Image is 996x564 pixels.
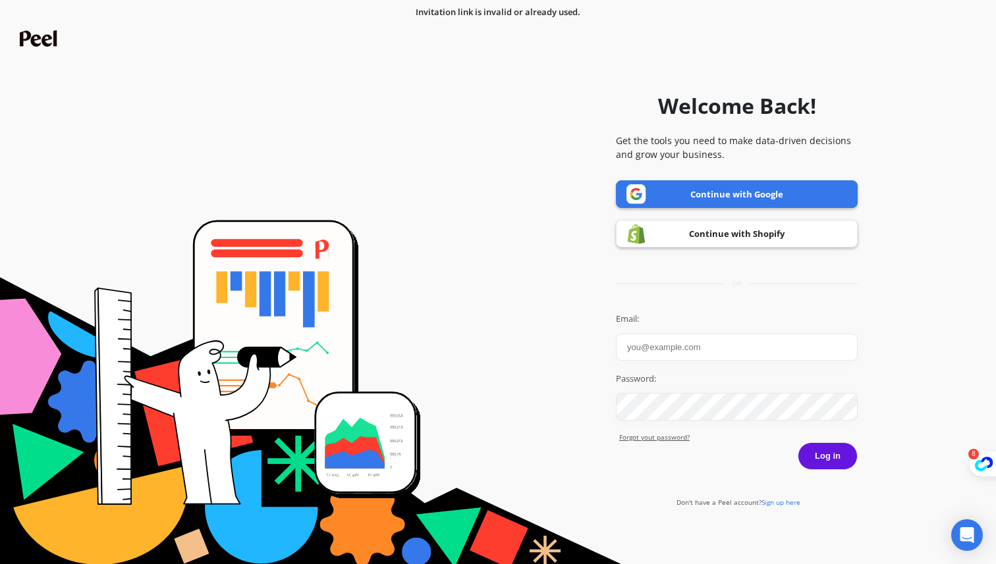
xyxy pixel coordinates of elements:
span: Sign up here [761,498,800,507]
label: Password: [616,372,858,386]
a: Continue with Google [616,180,858,208]
p: Get the tools you need to make data-driven decisions and grow your business. [616,134,858,161]
a: Continue with Shopify [616,220,858,247]
h1: Welcome Back! [658,90,816,122]
a: Don't have a Peel account?Sign up here [677,498,800,507]
img: Google logo [626,184,646,204]
label: Email: [616,313,858,326]
div: Open Intercom Messenger [951,519,983,551]
img: Shopify logo [626,224,646,244]
input: you@example.com [616,334,858,361]
a: Forgot yout password? [619,432,858,442]
img: Peel [20,30,61,47]
div: or [616,278,858,288]
button: Log in [798,442,858,470]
